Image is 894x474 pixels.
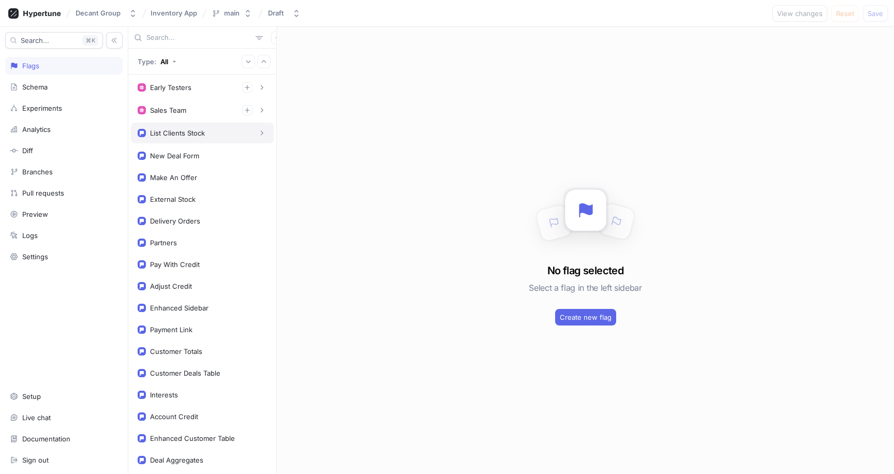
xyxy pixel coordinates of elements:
h5: Select a flag in the left sidebar [529,278,642,297]
span: Inventory App [151,9,197,17]
h3: No flag selected [547,263,623,278]
div: Documentation [22,435,70,443]
div: main [224,9,240,18]
div: Draft [268,9,284,18]
div: Branches [22,168,53,176]
div: Make An Offer [150,173,197,182]
button: Decant Group [71,5,141,22]
div: Experiments [22,104,62,112]
button: Collapse all [257,55,271,68]
div: Delivery Orders [150,217,200,225]
button: Reset [831,5,859,22]
button: Expand all [242,55,255,68]
div: Pull requests [22,189,64,197]
span: Reset [836,10,854,17]
div: All [160,57,168,66]
span: Save [868,10,883,17]
div: Flags [22,62,39,70]
button: Save [863,5,888,22]
button: Create new flag [555,309,616,325]
span: View changes [777,10,823,17]
div: Decant Group [76,9,121,18]
div: Live chat [22,413,51,422]
span: Search... [21,37,49,43]
div: List Clients Stock [150,129,205,137]
div: Diff [22,146,33,155]
div: Enhanced Sidebar [150,304,208,312]
p: Type: [138,57,156,66]
div: Adjust Credit [150,282,192,290]
div: Sales Team [150,106,186,114]
div: Payment Link [150,325,192,334]
div: Analytics [22,125,51,134]
div: Setup [22,392,41,401]
div: K [82,35,98,46]
div: Sign out [22,456,49,464]
a: Documentation [5,430,123,448]
div: Partners [150,239,177,247]
div: Pay With Credit [150,260,200,269]
div: External Stock [150,195,196,203]
div: Account Credit [150,412,198,421]
button: main [207,5,256,22]
div: Customer Deals Table [150,369,220,377]
span: Create new flag [560,314,612,320]
button: View changes [772,5,827,22]
input: Search... [146,33,251,43]
div: Early Testers [150,83,191,92]
div: Customer Totals [150,347,202,355]
button: Draft [264,5,305,22]
div: Settings [22,253,48,261]
div: Interests [150,391,178,399]
div: Deal Aggregates [150,456,203,464]
button: Search...K [5,32,103,49]
div: Enhanced Customer Table [150,434,235,442]
div: Schema [22,83,48,91]
div: Logs [22,231,38,240]
button: Type: All [134,52,180,70]
div: Preview [22,210,48,218]
div: New Deal Form [150,152,199,160]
